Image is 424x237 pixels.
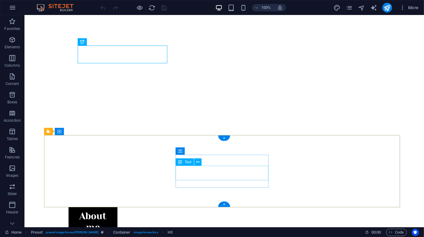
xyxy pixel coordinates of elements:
[370,4,378,11] button: text_generator
[6,81,19,86] p: Content
[386,229,407,236] button: Code
[333,4,340,11] i: Design (Ctrl+Alt+Y)
[412,229,419,236] button: Usercentrics
[346,4,353,11] button: pages
[384,4,391,11] i: Publish
[101,231,104,234] i: This element is a customizable preset
[5,155,20,160] p: Features
[7,136,18,141] p: Tables
[358,4,365,11] i: Navigator
[149,4,156,11] i: Reload page
[400,5,419,11] span: More
[346,4,353,11] i: Pages (Ctrl+Alt+S)
[6,210,18,215] p: Header
[4,26,20,31] p: Favorites
[333,4,341,11] button: design
[365,229,381,236] h6: Session time
[31,229,173,236] nav: breadcrumb
[358,4,365,11] button: navigator
[277,5,283,10] i: On resize automatically adjust zoom level to fit chosen device.
[252,4,274,11] button: 100%
[382,3,392,13] button: publish
[218,135,230,141] div: +
[35,4,81,11] img: Editor Logo
[261,4,271,11] h6: 100%
[8,191,17,196] p: Slider
[218,202,230,207] div: +
[389,229,404,236] span: Code
[5,63,20,68] p: Columns
[185,160,192,164] span: Text
[370,4,377,11] i: AI Writer
[168,229,173,236] span: Click to select. Double-click to edit
[371,229,381,236] span: 00 00
[148,4,156,11] button: reload
[4,118,21,123] p: Accordion
[5,229,22,236] a: Click to cancel selection. Double-click to open Pages
[6,173,19,178] p: Images
[136,4,143,11] button: Click here to leave preview mode and continue editing
[397,3,421,13] button: More
[133,229,158,236] span: . image-boxes-box
[5,45,20,50] p: Elements
[45,229,99,236] span: . preset-image-boxes-[PERSON_NAME]
[376,230,377,235] span: :
[31,229,43,236] span: Click to select. Double-click to edit
[7,100,17,105] p: Boxes
[113,229,130,236] span: Click to select. Double-click to edit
